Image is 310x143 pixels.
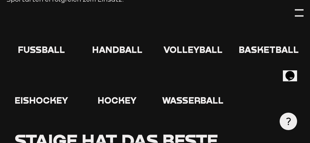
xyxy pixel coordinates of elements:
[15,95,68,106] span: Eishockey
[18,44,65,55] span: Fußball
[162,95,223,106] span: Wasserball
[98,95,137,106] span: Hockey
[239,44,299,55] span: Basketball
[283,62,304,81] iframe: chat widget
[163,44,222,55] span: Volleyball
[92,44,142,55] span: Handball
